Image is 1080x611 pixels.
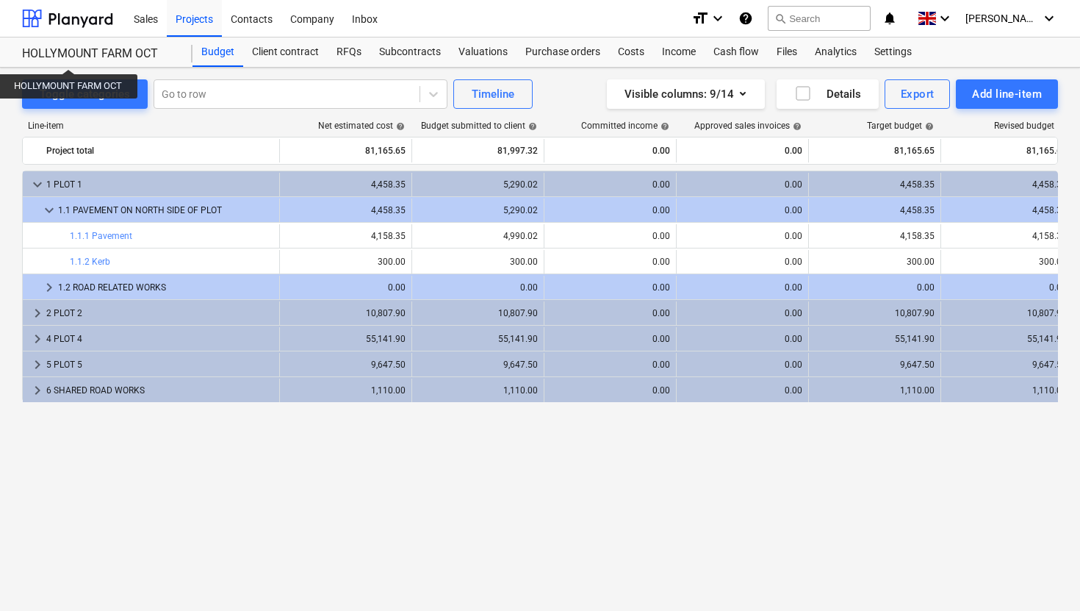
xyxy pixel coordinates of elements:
a: 1.1.1 Pavement [70,231,132,241]
div: 1,110.00 [815,385,935,396]
div: 0.00 [683,360,802,370]
div: HOLLYMOUNT FARM OCT [22,46,175,62]
a: Client contract [243,37,328,67]
button: Add line-item [956,79,1058,109]
a: RFQs [328,37,370,67]
div: Committed income [581,121,669,131]
div: 4,458.35 [286,179,406,190]
a: Settings [865,37,921,67]
iframe: Chat Widget [1007,540,1080,611]
div: 300.00 [947,257,1067,267]
div: 0.00 [286,282,406,293]
div: 0.00 [815,282,935,293]
div: 0.00 [683,282,802,293]
span: help [790,122,802,131]
div: Project total [46,139,273,162]
div: Approved sales invoices [694,121,802,131]
div: 55,141.90 [286,334,406,344]
div: 10,807.90 [947,308,1067,318]
div: Details [794,85,861,104]
div: 0.00 [683,179,802,190]
div: 81,165.65 [947,139,1067,162]
div: 10,807.90 [418,308,538,318]
a: Purchase orders [516,37,609,67]
div: 0.00 [550,179,670,190]
a: Income [653,37,705,67]
div: 81,165.65 [286,139,406,162]
div: 0.00 [418,282,538,293]
div: 9,647.50 [947,360,1067,370]
div: 0.00 [550,257,670,267]
div: 0.00 [683,385,802,396]
div: 0.00 [550,308,670,318]
button: Visible columns:9/14 [607,79,765,109]
span: help [1054,122,1066,131]
span: keyboard_arrow_down [40,201,58,219]
div: 1,110.00 [418,385,538,396]
a: Cash flow [705,37,768,67]
a: Budget [192,37,243,67]
div: 10,807.90 [286,308,406,318]
span: keyboard_arrow_right [40,279,58,296]
span: help [922,122,934,131]
span: keyboard_arrow_down [29,176,46,193]
div: Toggle categories [40,85,130,104]
button: Timeline [453,79,533,109]
button: Details [777,79,879,109]
div: 0.00 [550,205,670,215]
span: help [393,122,405,131]
div: Visible columns : 9/14 [624,85,747,104]
div: 55,141.90 [947,334,1067,344]
div: Timeline [472,85,514,104]
div: 0.00 [683,139,802,162]
div: 5,290.02 [418,179,538,190]
div: 0.00 [550,282,670,293]
div: 0.00 [683,334,802,344]
div: 6 SHARED ROAD WORKS [46,379,273,402]
div: 1.2 ROAD RELATED WORKS [58,276,273,299]
div: 300.00 [286,257,406,267]
div: 4,458.35 [815,205,935,215]
a: Files [768,37,806,67]
a: Valuations [450,37,516,67]
div: 1.1 PAVEMENT ON NORTH SIDE OF PLOT [58,199,273,222]
div: 1 PLOT 1 [46,173,273,196]
button: Export [885,79,951,109]
div: 9,647.50 [418,360,538,370]
div: 1,110.00 [947,385,1067,396]
div: Budget submitted to client [421,121,537,131]
div: Add line-item [972,85,1042,104]
span: keyboard_arrow_right [29,304,46,322]
div: Line-item [22,121,279,131]
div: 0.00 [550,360,670,370]
div: 4,458.35 [947,179,1067,190]
div: Net estimated cost [318,121,405,131]
span: keyboard_arrow_right [29,356,46,374]
a: Subcontracts [370,37,450,67]
div: 0.00 [683,231,802,241]
div: 4,158.35 [815,231,935,241]
div: 0.00 [947,282,1067,293]
a: 1.1.2 Kerb [70,257,110,267]
div: 55,141.90 [815,334,935,344]
div: 1,110.00 [286,385,406,396]
div: 9,647.50 [815,360,935,370]
span: help [525,122,537,131]
div: 300.00 [418,257,538,267]
div: 0.00 [683,257,802,267]
div: 10,807.90 [815,308,935,318]
span: help [658,122,669,131]
div: 5,290.02 [418,205,538,215]
div: 0.00 [683,308,802,318]
div: 4,990.02 [418,231,538,241]
div: Costs [609,37,653,67]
